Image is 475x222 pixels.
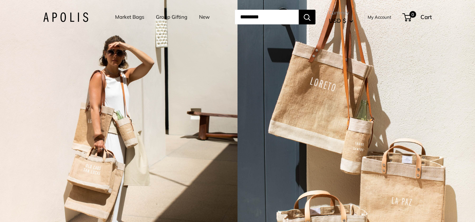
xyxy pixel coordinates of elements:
[409,11,416,18] span: 0
[329,17,346,24] span: USD $
[156,12,187,22] a: Group Gifting
[329,8,353,17] span: Currency
[368,13,391,21] a: My Account
[199,12,210,22] a: New
[299,10,315,24] button: Search
[420,13,432,20] span: Cart
[235,10,299,24] input: Search...
[43,12,88,22] img: Apolis
[115,12,144,22] a: Market Bags
[329,15,353,26] button: USD $
[403,12,432,22] a: 0 Cart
